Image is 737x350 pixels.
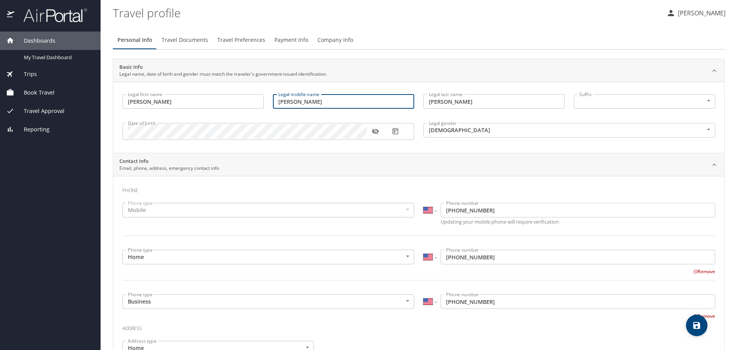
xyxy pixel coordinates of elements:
[14,125,50,134] span: Reporting
[274,35,308,45] span: Payment Info
[122,203,414,217] div: Mobile
[119,158,219,165] h2: Contact Info
[122,294,414,309] div: Business
[14,36,55,45] span: Dashboards
[574,94,715,109] div: ​
[117,35,152,45] span: Personal Info
[676,8,725,18] p: [PERSON_NAME]
[7,8,15,23] img: icon-airportal.png
[119,63,327,71] h2: Basic Info
[113,153,724,176] div: Contact InfoEmail, phone, address, emergency contact info
[113,31,725,49] div: Profile
[663,6,729,20] button: [PERSON_NAME]
[119,165,219,172] p: Email, phone, address, emergency contact info
[122,182,715,195] h3: Phone
[122,250,414,264] div: Home
[162,35,208,45] span: Travel Documents
[14,88,55,97] span: Book Travel
[441,219,715,224] p: Updating your mobile phone will require verification
[423,123,715,138] div: [DEMOGRAPHIC_DATA]
[686,315,707,336] button: save
[113,82,724,153] div: Basic InfoLegal name, date of birth and gender must match the traveler's government-issued identi...
[122,320,715,333] h3: Address
[693,268,715,275] button: Remove
[113,59,724,82] div: Basic InfoLegal name, date of birth and gender must match the traveler's government-issued identi...
[693,313,715,319] button: Remove
[317,35,353,45] span: Company Info
[119,71,327,78] p: Legal name, date of birth and gender must match the traveler's government-issued identification.
[113,1,660,25] h1: Travel profile
[14,70,37,78] span: Trips
[24,54,91,61] span: My Travel Dashboard
[14,107,64,115] span: Travel Approval
[15,8,87,23] img: airportal-logo.png
[217,35,265,45] span: Travel Preferences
